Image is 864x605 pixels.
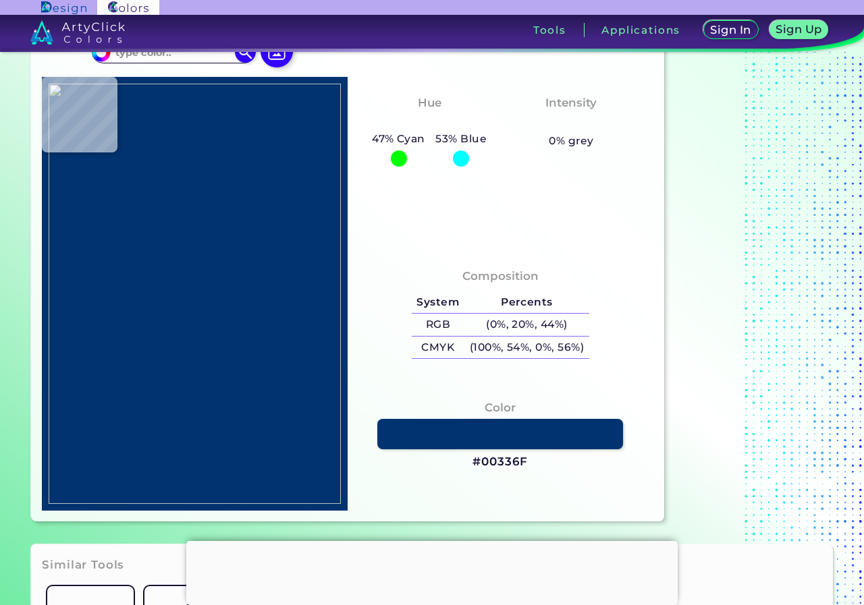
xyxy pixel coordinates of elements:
img: icon search [235,42,255,62]
a: Sign Up [771,21,827,39]
h3: #00336F [473,454,528,470]
h4: Composition [462,266,539,286]
h5: CMYK [412,337,464,359]
h3: Similar Tools [42,557,124,573]
h4: Color [485,398,516,417]
h5: System [412,291,464,314]
img: logo_artyclick_colors_white.svg [30,20,126,45]
h4: Hue [418,93,441,113]
img: 50336a9c-439b-4c48-a496-1e00f94268ae [49,84,341,505]
h5: 47% Cyan [367,130,430,148]
h5: (100%, 54%, 0%, 56%) [464,337,589,359]
h5: Sign Up [777,24,821,35]
h5: Sign In [711,25,750,36]
img: ArtyClick Design logo [41,1,86,14]
h3: Tools [533,25,566,35]
h5: 53% Blue [431,130,492,148]
h5: (0%, 20%, 44%) [464,314,589,336]
h5: RGB [412,314,464,336]
a: Sign In [705,21,757,39]
input: type color.. [111,43,236,61]
h3: Cyan-Blue [391,114,467,130]
h5: 0% grey [549,132,593,150]
h3: Applications [601,25,680,35]
h3: Vibrant [542,114,601,130]
h5: Percents [464,291,589,314]
h4: Intensity [545,93,597,113]
iframe: Advertisement [186,541,678,602]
